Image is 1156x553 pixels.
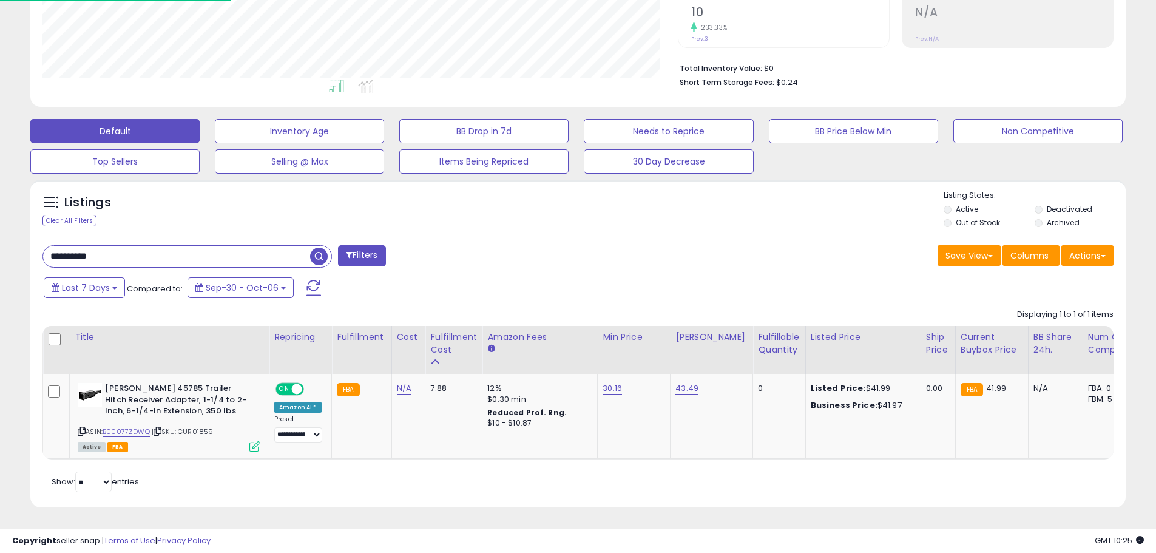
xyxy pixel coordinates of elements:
[584,119,753,143] button: Needs to Reprice
[776,76,798,88] span: $0.24
[12,535,211,547] div: seller snap | |
[938,245,1001,266] button: Save View
[337,331,386,344] div: Fulfillment
[127,283,183,294] span: Compared to:
[926,331,950,356] div: Ship Price
[52,476,139,487] span: Show: entries
[1061,245,1114,266] button: Actions
[603,331,665,344] div: Min Price
[691,5,889,22] h2: 10
[915,5,1113,22] h2: N/A
[157,535,211,546] a: Privacy Policy
[12,535,56,546] strong: Copyright
[107,442,128,452] span: FBA
[44,277,125,298] button: Last 7 Days
[78,442,106,452] span: All listings currently available for purchase on Amazon
[944,190,1126,202] p: Listing States:
[1033,331,1078,356] div: BB Share 24h.
[399,149,569,174] button: Items Being Repriced
[1017,309,1114,321] div: Displaying 1 to 1 of 1 items
[274,402,322,413] div: Amazon AI *
[430,383,473,394] div: 7.88
[1088,394,1128,405] div: FBM: 5
[961,331,1023,356] div: Current Buybox Price
[104,535,155,546] a: Terms of Use
[487,394,588,405] div: $0.30 min
[62,282,110,294] span: Last 7 Days
[769,119,938,143] button: BB Price Below Min
[487,407,567,418] b: Reduced Prof. Rng.
[1047,217,1080,228] label: Archived
[103,427,150,437] a: B00077ZDWQ
[487,383,588,394] div: 12%
[337,383,359,396] small: FBA
[487,331,592,344] div: Amazon Fees
[811,382,866,394] b: Listed Price:
[956,217,1000,228] label: Out of Stock
[697,23,728,32] small: 233.33%
[680,77,774,87] b: Short Term Storage Fees:
[1088,331,1132,356] div: Num of Comp.
[277,384,292,395] span: ON
[397,382,411,395] a: N/A
[30,119,200,143] button: Default
[675,382,698,395] a: 43.49
[1095,535,1144,546] span: 2025-10-14 10:25 GMT
[1088,383,1128,394] div: FBA: 0
[680,60,1104,75] li: $0
[487,418,588,429] div: $10 - $10.87
[1010,249,1049,262] span: Columns
[603,382,622,395] a: 30.16
[78,383,260,450] div: ASIN:
[915,35,939,42] small: Prev: N/A
[811,400,911,411] div: $41.97
[274,415,322,443] div: Preset:
[691,35,708,42] small: Prev: 3
[399,119,569,143] button: BB Drop in 7d
[397,331,421,344] div: Cost
[487,344,495,355] small: Amazon Fees.
[986,382,1006,394] span: 41.99
[811,399,877,411] b: Business Price:
[584,149,753,174] button: 30 Day Decrease
[188,277,294,298] button: Sep-30 - Oct-06
[811,383,911,394] div: $41.99
[1047,204,1092,214] label: Deactivated
[953,119,1123,143] button: Non Competitive
[215,149,384,174] button: Selling @ Max
[30,149,200,174] button: Top Sellers
[338,245,385,266] button: Filters
[961,383,983,396] small: FBA
[105,383,252,420] b: [PERSON_NAME] 45785 Trailer Hitch Receiver Adapter, 1-1/4 to 2-Inch, 6-1/4-In Extension, 350 lbs
[42,215,96,226] div: Clear All Filters
[758,383,796,394] div: 0
[206,282,279,294] span: Sep-30 - Oct-06
[758,331,800,356] div: Fulfillable Quantity
[64,194,111,211] h5: Listings
[215,119,384,143] button: Inventory Age
[78,383,102,407] img: 314-0nlqmYL._SL40_.jpg
[926,383,946,394] div: 0.00
[956,204,978,214] label: Active
[274,331,326,344] div: Repricing
[430,331,477,356] div: Fulfillment Cost
[811,331,916,344] div: Listed Price
[152,427,214,436] span: | SKU: CUR01859
[675,331,748,344] div: [PERSON_NAME]
[1002,245,1060,266] button: Columns
[1033,383,1073,394] div: N/A
[680,63,762,73] b: Total Inventory Value:
[75,331,264,344] div: Title
[302,384,322,395] span: OFF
